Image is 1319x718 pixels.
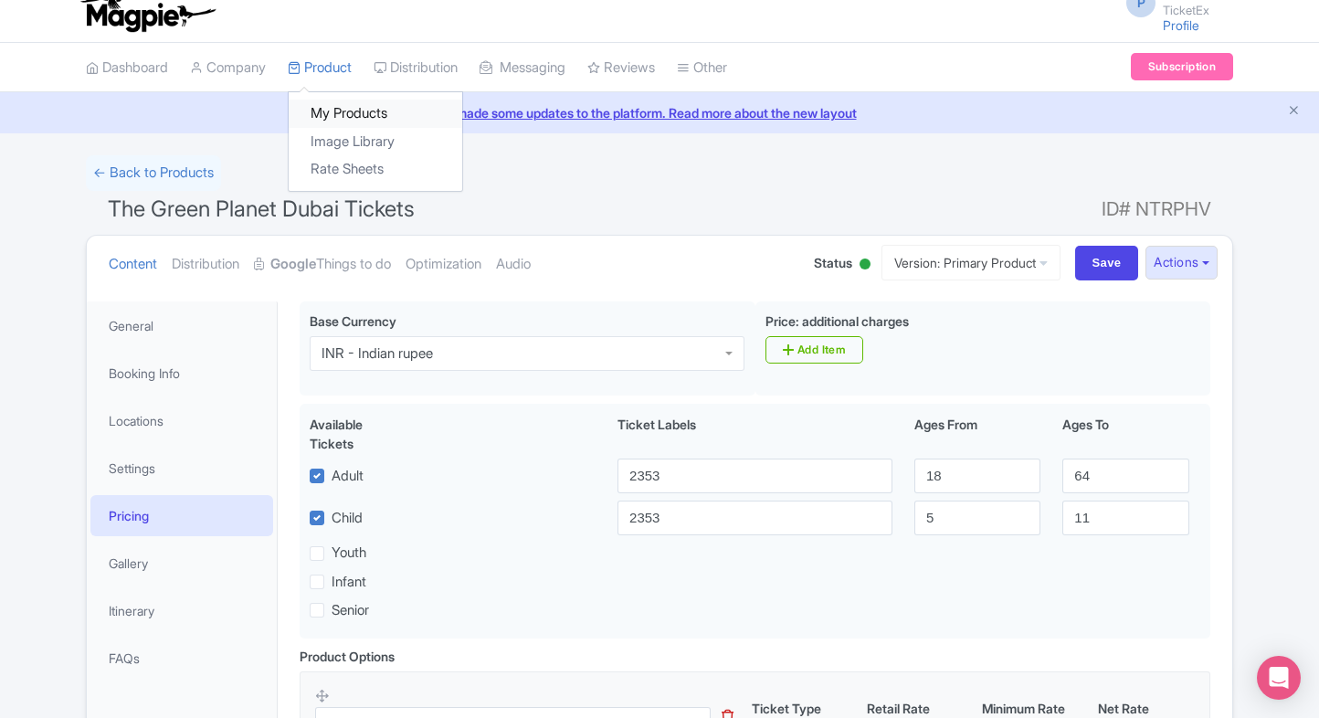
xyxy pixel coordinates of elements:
a: Other [677,43,727,93]
div: Product Options [300,647,395,666]
a: Audio [496,236,531,293]
button: Close announcement [1287,101,1301,122]
a: My Products [289,100,462,128]
div: Open Intercom Messenger [1257,656,1301,700]
div: Ticket Type [744,699,860,718]
small: TicketEx [1163,5,1233,16]
span: Base Currency [310,313,396,329]
a: Profile [1163,17,1199,33]
a: Pricing [90,495,273,536]
a: General [90,305,273,346]
a: Company [190,43,266,93]
a: Itinerary [90,590,273,631]
span: ID# NTRPHV [1102,191,1211,227]
a: Booking Info [90,353,273,394]
a: Reviews [587,43,655,93]
a: ← Back to Products [86,155,221,191]
label: Infant [332,572,366,593]
a: Subscription [1131,53,1233,80]
span: Status [814,253,852,272]
div: Ticket Labels [607,415,903,453]
label: Child [332,508,363,529]
div: Available Tickets [310,415,408,453]
a: Version: Primary Product [881,245,1060,280]
a: Dashboard [86,43,168,93]
a: Optimization [406,236,481,293]
input: Save [1075,246,1139,280]
label: Youth [332,543,366,564]
a: Distribution [374,43,458,93]
div: Ages From [903,415,1051,453]
div: Ages To [1051,415,1199,453]
a: Messaging [480,43,565,93]
label: Price: additional charges [765,311,909,331]
button: Actions [1145,246,1218,280]
a: Locations [90,400,273,441]
a: Distribution [172,236,239,293]
div: Retail Rate [860,699,975,718]
div: Active [856,251,874,280]
div: Minimum Rate [975,699,1090,718]
a: Gallery [90,543,273,584]
input: Adult [617,459,892,493]
input: Child [617,501,892,535]
span: The Green Planet Dubai Tickets [108,195,415,222]
a: Settings [90,448,273,489]
a: Image Library [289,128,462,156]
a: We made some updates to the platform. Read more about the new layout [11,103,1308,122]
a: Content [109,236,157,293]
a: Product [288,43,352,93]
strong: Google [270,254,316,275]
label: Senior [332,600,369,621]
label: Adult [332,466,364,487]
div: Net Rate [1091,699,1206,718]
a: GoogleThings to do [254,236,391,293]
a: FAQs [90,638,273,679]
div: INR - Indian rupee [322,345,433,362]
a: Rate Sheets [289,155,462,184]
a: Add Item [765,336,863,364]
